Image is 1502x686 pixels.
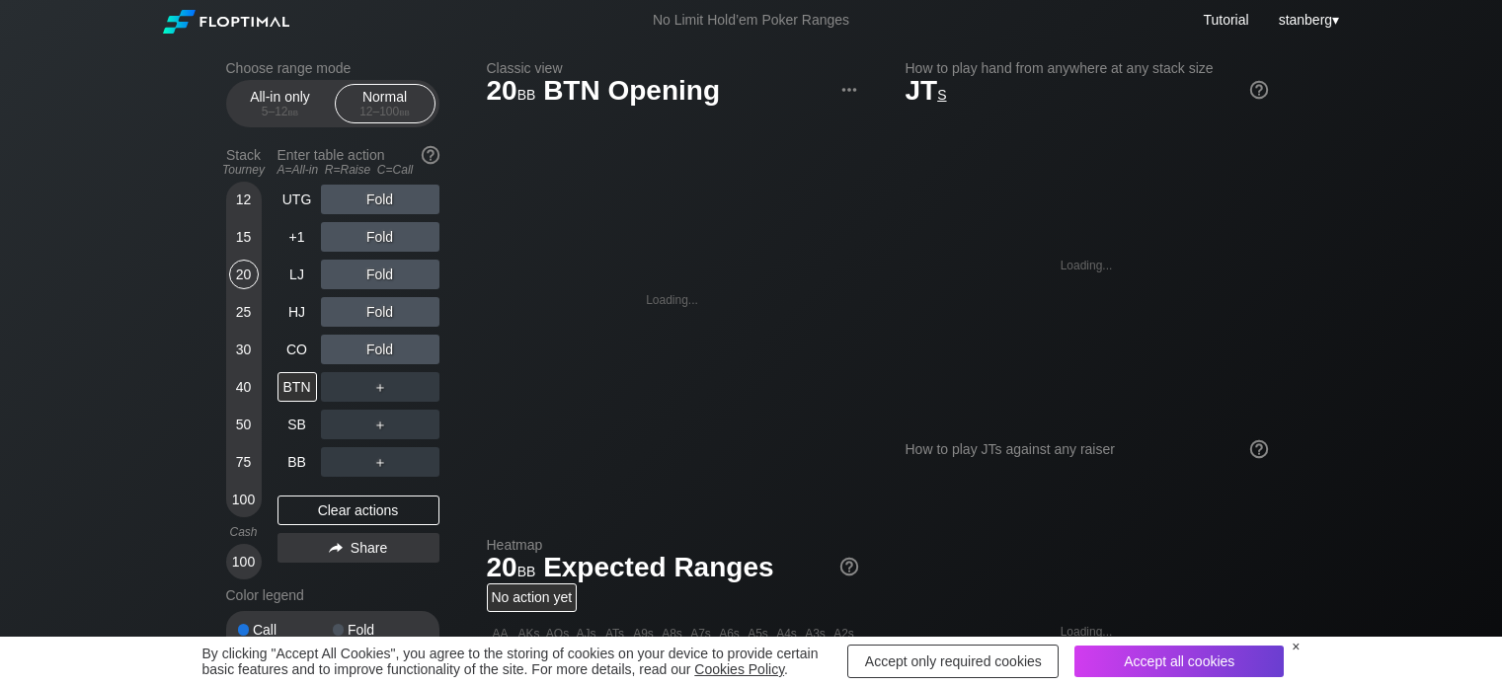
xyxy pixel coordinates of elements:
div: Cash [218,525,270,539]
img: ellipsis.fd386fe8.svg [838,79,860,101]
span: bb [517,559,536,580]
div: A6s [716,620,744,648]
div: LJ [277,260,317,289]
div: 40 [229,372,259,402]
img: help.32db89a4.svg [1248,438,1270,460]
h2: Choose range mode [226,60,439,76]
div: All-in only [235,85,326,122]
span: 20 [484,76,539,109]
div: 20 [229,260,259,289]
div: ＋ [321,447,439,477]
div: Color legend [226,579,439,611]
div: × [1292,639,1300,654]
img: help.32db89a4.svg [420,144,441,166]
span: bb [399,105,410,118]
div: Fold [321,335,439,364]
div: ATs [601,620,629,648]
img: help.32db89a4.svg [1248,79,1270,101]
div: BB [277,447,317,477]
div: By clicking "Accept All Cookies", you agree to the storing of cookies on your device to provide c... [202,646,832,677]
div: Fold [333,623,428,637]
span: stanberg [1279,12,1332,28]
div: A8s [659,620,686,648]
div: A9s [630,620,658,648]
span: 20 [484,553,539,585]
div: A=All-in R=Raise C=Call [277,163,439,177]
div: Loading... [1061,259,1113,272]
div: Tourney [218,163,270,177]
div: 12 [229,185,259,214]
div: ＋ [321,410,439,439]
div: 100 [229,485,259,514]
div: Fold [321,297,439,327]
div: A7s [687,620,715,648]
div: 50 [229,410,259,439]
div: ＋ [321,372,439,402]
div: HJ [277,297,317,327]
span: s [937,82,946,104]
img: help.32db89a4.svg [838,556,860,577]
div: No Limit Hold’em Poker Ranges [623,12,879,33]
div: UTG [277,185,317,214]
div: CO [277,335,317,364]
div: Fold [321,222,439,252]
div: Stack [218,139,270,185]
div: Call [238,623,333,637]
h2: Heatmap [487,537,858,553]
div: Loading... [646,293,698,307]
div: Fold [321,185,439,214]
div: AKs [515,620,543,648]
div: Normal [340,85,431,122]
div: Loading... [1061,625,1113,639]
div: AJs [573,620,600,648]
span: BTN Opening [540,76,723,109]
div: AA [487,620,514,648]
div: Accept only required cookies [847,645,1059,678]
span: bb [517,82,536,104]
div: ▾ [1274,9,1342,31]
div: Share [277,533,439,563]
a: Cookies Policy [694,661,784,677]
div: AQs [544,620,572,648]
div: A5s [745,620,772,648]
div: Clear actions [277,495,439,525]
div: 100 [229,547,259,576]
span: JT [906,75,947,106]
div: 5 – 12 [239,105,322,118]
div: 25 [229,297,259,327]
div: +1 [277,222,317,252]
div: SB [277,410,317,439]
img: Floptimal logo [163,10,289,34]
div: A3s [802,620,830,648]
div: No action yet [487,583,578,612]
div: A2s [830,620,858,648]
div: BTN [277,372,317,402]
img: share.864f2f62.svg [329,543,343,554]
a: Tutorial [1203,12,1248,28]
h1: Expected Ranges [487,551,858,583]
div: How to play JTs against any raiser [906,441,1268,457]
div: 75 [229,447,259,477]
h2: Classic view [487,60,858,76]
h2: How to play hand from anywhere at any stack size [906,60,1268,76]
div: 15 [229,222,259,252]
div: Enter table action [277,139,439,185]
div: 12 – 100 [344,105,427,118]
div: A4s [773,620,801,648]
div: 30 [229,335,259,364]
div: Accept all cookies [1074,646,1284,677]
span: bb [288,105,299,118]
div: Fold [321,260,439,289]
